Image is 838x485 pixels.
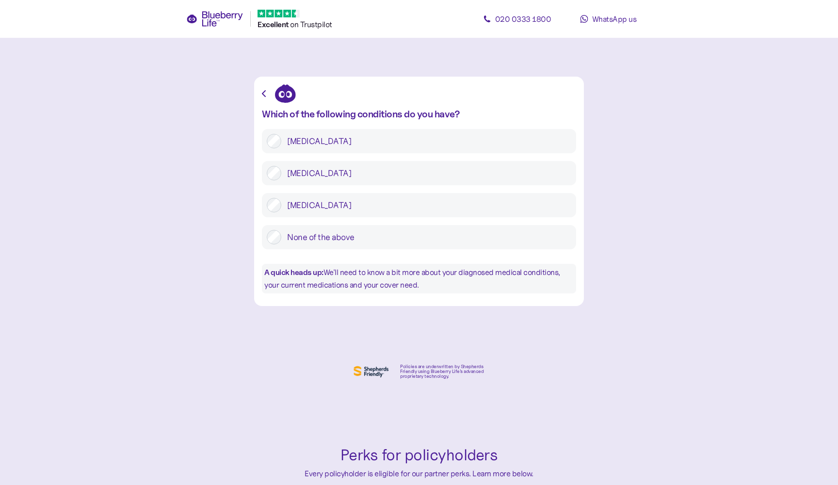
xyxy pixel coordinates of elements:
span: Excellent ️ [258,20,290,29]
span: on Trustpilot [290,19,332,29]
div: Which of the following conditions do you have? [262,109,576,119]
label: [MEDICAL_DATA] [281,134,571,148]
div: Every policyholder is eligible for our partner perks. Learn more below. [259,468,579,480]
div: We'll need to know a bit more about your diagnosed medical conditions, your current medications a... [262,264,576,293]
a: WhatsApp us [564,9,652,29]
div: Policies are underwritten by Shepherds Friendly using Blueberry Life’s advanced proprietary techn... [400,364,486,379]
img: Shephers Friendly [352,364,390,379]
div: Perks for policyholders [259,443,579,468]
label: [MEDICAL_DATA] [281,166,571,180]
label: None of the above [281,230,571,244]
span: WhatsApp us [592,14,637,24]
span: 020 0333 1800 [495,14,551,24]
label: [MEDICAL_DATA] [281,198,571,212]
b: A quick heads up: [264,268,323,277]
a: 020 0333 1800 [473,9,561,29]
